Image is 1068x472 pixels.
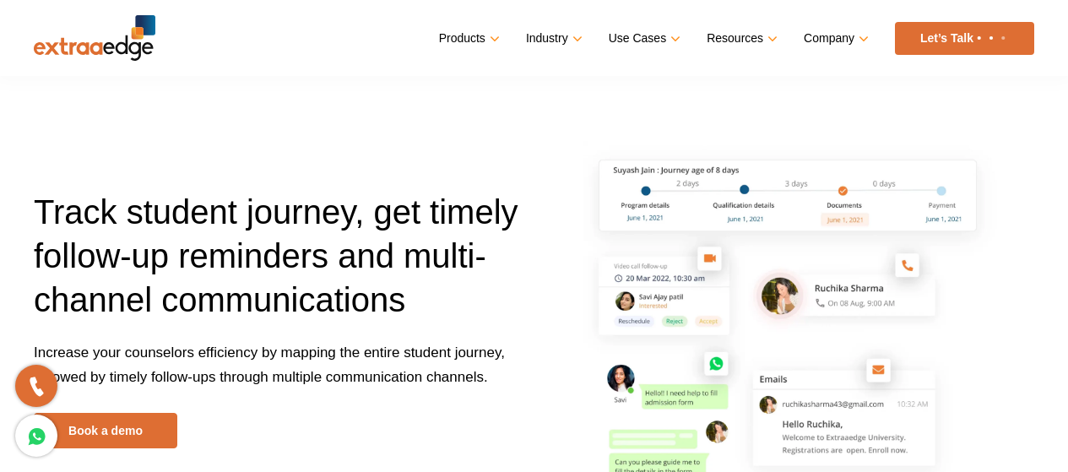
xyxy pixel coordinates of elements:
[34,345,505,385] span: Increase your counselors efficiency by mapping the entire student journey, followed by timely fol...
[34,413,177,448] a: Book a demo
[526,26,579,51] a: Industry
[707,26,774,51] a: Resources
[439,26,496,51] a: Products
[895,22,1034,55] a: Let’s Talk
[609,26,677,51] a: Use Cases
[34,193,518,318] span: Track student journey, get timely follow-up reminders and multi-channel communications
[804,26,865,51] a: Company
